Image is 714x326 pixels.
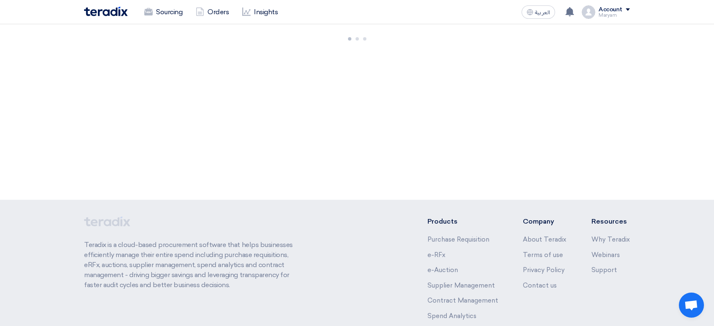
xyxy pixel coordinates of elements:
[591,251,620,259] a: Webinars
[427,251,445,259] a: e-RFx
[235,3,284,21] a: Insights
[523,216,566,227] li: Company
[138,3,189,21] a: Sourcing
[523,251,563,259] a: Terms of use
[84,7,128,16] img: Teradix logo
[523,282,557,289] a: Contact us
[427,216,498,227] li: Products
[427,282,495,289] a: Supplier Management
[591,266,617,274] a: Support
[427,297,498,304] a: Contract Management
[599,13,630,18] div: Maryam
[679,293,704,318] div: Open chat
[427,236,489,243] a: Purchase Requisition
[84,240,302,290] p: Teradix is a cloud-based procurement software that helps businesses efficiently manage their enti...
[591,236,630,243] a: Why Teradix
[591,216,630,227] li: Resources
[189,3,235,21] a: Orders
[522,5,555,19] button: العربية
[599,6,622,13] div: Account
[523,266,565,274] a: Privacy Policy
[523,236,566,243] a: About Teradix
[582,5,595,19] img: profile_test.png
[535,10,550,15] span: العربية
[427,312,476,320] a: Spend Analytics
[427,266,458,274] a: e-Auction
